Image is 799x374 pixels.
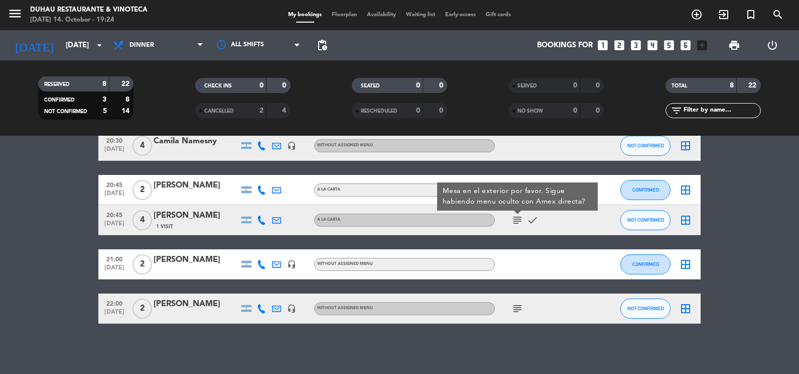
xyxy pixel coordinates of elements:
span: Gift cards [481,12,516,18]
i: power_settings_new [766,39,778,51]
i: border_all [680,184,692,196]
strong: 0 [416,82,420,89]
i: border_all [680,258,692,270]
i: headset_mic [287,260,296,269]
span: Bookings for [537,41,593,50]
span: 20:45 [102,178,127,190]
i: looks_3 [629,39,642,52]
span: print [728,39,740,51]
i: looks_5 [662,39,676,52]
span: TOTAL [672,83,687,88]
i: headset_mic [287,141,296,150]
i: check [526,214,539,226]
div: Duhau Restaurante & Vinoteca [30,5,148,15]
span: CHECK INS [204,83,232,88]
i: [DATE] [8,34,61,56]
strong: 0 [259,82,263,89]
strong: 0 [439,82,445,89]
span: My bookings [283,12,327,18]
i: add_circle_outline [691,9,703,21]
button: NOT CONFIRMED [620,299,671,319]
strong: 22 [121,80,131,87]
strong: 8 [730,82,734,89]
div: Mesa en el exterior por favor. Sigue habiendo menu oculto con Amex directa? [443,186,593,207]
span: A LA CARTA [317,188,340,192]
span: Early-access [440,12,481,18]
strong: 0 [573,107,577,114]
span: pending_actions [316,39,328,51]
i: exit_to_app [718,9,730,21]
span: SERVED [517,83,537,88]
i: looks_6 [679,39,692,52]
i: subject [511,214,523,226]
div: LOG OUT [753,30,791,60]
span: 2 [132,254,152,274]
span: 20:45 [102,209,127,220]
span: NOT CONFIRMED [627,143,664,148]
button: menu [8,6,23,25]
i: search [772,9,784,21]
button: CONFIRMED [620,254,671,274]
span: 2 [132,180,152,200]
span: NOT CONFIRMED [44,109,87,114]
span: CONFIRMED [632,187,659,193]
strong: 4 [282,107,288,114]
div: [DATE] 14. October - 19:24 [30,15,148,25]
span: 4 [132,210,152,230]
strong: 0 [573,82,577,89]
span: Dinner [129,42,154,49]
strong: 0 [416,107,420,114]
span: NOT CONFIRMED [627,306,664,311]
div: [PERSON_NAME] [154,179,239,192]
i: turned_in_not [745,9,757,21]
span: CONFIRMED [632,261,659,267]
span: [DATE] [102,190,127,202]
span: Floorplan [327,12,362,18]
strong: 22 [748,82,758,89]
div: [PERSON_NAME] [154,253,239,266]
span: RESCHEDULED [361,109,397,114]
span: 4 [132,136,152,156]
input: Filter by name... [683,105,760,116]
i: border_all [680,214,692,226]
strong: 2 [259,107,263,114]
span: [DATE] [102,220,127,232]
strong: 5 [103,108,107,115]
div: Camila Namesny [154,135,239,148]
i: menu [8,6,23,21]
span: 21:00 [102,253,127,264]
i: border_all [680,140,692,152]
strong: 14 [121,108,131,115]
span: 22:00 [102,297,127,309]
span: NOT CONFIRMED [627,217,664,223]
i: arrow_drop_down [93,39,105,51]
strong: 3 [102,96,106,103]
strong: 0 [596,82,602,89]
span: [DATE] [102,309,127,320]
button: NOT CONFIRMED [620,210,671,230]
span: CANCELLED [204,109,234,114]
span: 20:30 [102,134,127,146]
strong: 0 [282,82,288,89]
span: 1 Visit [156,223,173,231]
span: 2 [132,299,152,319]
button: CONFIRMED [620,180,671,200]
span: CONFIRMED [44,98,75,103]
span: Without assigned menu [317,306,373,310]
strong: 0 [596,107,602,114]
i: subject [511,303,523,315]
span: SEATED [361,83,380,88]
i: looks_one [596,39,609,52]
span: [DATE] [102,146,127,157]
strong: 8 [125,96,131,103]
i: border_all [680,303,692,315]
span: RESERVED [44,82,70,87]
span: [DATE] [102,264,127,276]
span: Waiting list [401,12,440,18]
div: [PERSON_NAME] [154,298,239,311]
i: add_box [696,39,709,52]
i: looks_4 [646,39,659,52]
div: [PERSON_NAME] [154,209,239,222]
i: looks_two [613,39,626,52]
i: filter_list [671,105,683,117]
